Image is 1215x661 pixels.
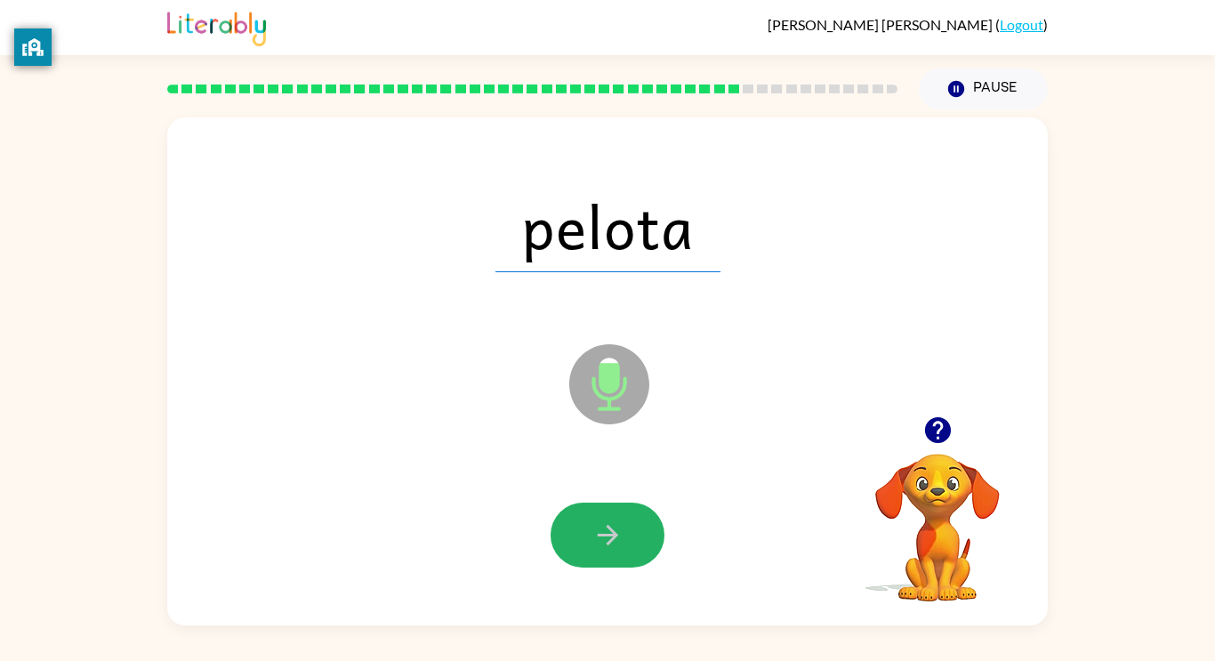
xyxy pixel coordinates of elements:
[1000,16,1043,33] a: Logout
[495,180,720,272] span: pelota
[849,426,1026,604] video: Your browser must support playing .mp4 files to use Literably. Please try using another browser.
[919,69,1048,109] button: Pause
[14,28,52,66] button: privacy banner
[167,7,266,46] img: Literably
[768,16,995,33] span: [PERSON_NAME] [PERSON_NAME]
[768,16,1048,33] div: ( )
